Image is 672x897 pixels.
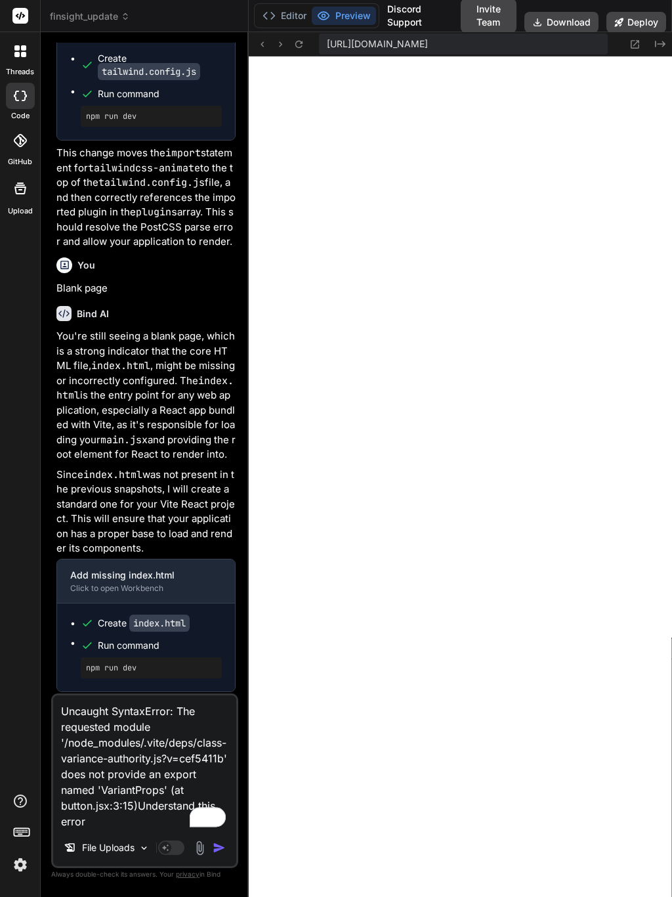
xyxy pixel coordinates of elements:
code: index.html [56,374,234,403]
code: tailwindcss-animate [88,162,200,175]
img: Pick Models [138,842,150,854]
span: privacy [176,870,199,878]
div: Add missing index.html [70,569,201,582]
img: attachment [192,841,207,856]
label: threads [6,66,34,77]
code: import [165,146,201,160]
iframe: To enrich screen reader interactions, please activate Accessibility in Grammarly extension settings [249,56,672,897]
label: Upload [8,206,33,217]
code: index.html [83,468,142,481]
button: Add missing index.htmlClick to open Workbench [57,559,214,603]
code: tailwind.config.js [98,176,205,189]
button: Editor [257,7,312,25]
code: tailwind.config.js [98,63,200,80]
code: main.jsx [100,433,148,447]
h6: Bind AI [77,307,109,320]
p: Blank page [56,281,236,296]
p: Since was not present in the previous snapshots, I will create a standard one for your Vite React... [56,468,236,556]
button: Deploy [606,12,666,33]
img: icon [213,841,226,854]
code: index.html [129,615,190,632]
pre: npm run dev [86,111,217,121]
div: Create [98,52,222,78]
button: Download [524,12,598,33]
code: index.html [91,359,150,372]
div: Create [98,617,190,630]
pre: npm run dev [86,663,217,673]
span: [URL][DOMAIN_NAME] [327,37,428,51]
span: Run command [98,639,222,652]
label: GitHub [8,156,32,167]
div: Click to open Workbench [70,583,201,594]
h6: You [77,259,95,272]
p: Always double-check its answers. Your in Bind [51,868,238,881]
p: File Uploads [82,841,135,854]
p: This change moves the statement for to the top of the file, and then correctly references the imp... [56,146,236,250]
p: You're still seeing a blank page, which is a strong indicator that the core HTML file, , might be... [56,329,236,462]
img: settings [9,854,31,876]
textarea: To enrich screen reader interactions, please activate Accessibility in Grammarly extension settings [53,695,236,829]
button: Preview [312,7,376,25]
label: code [11,110,30,121]
span: Run command [98,87,222,100]
code: plugins [136,206,177,219]
span: finsight_update [50,10,130,23]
